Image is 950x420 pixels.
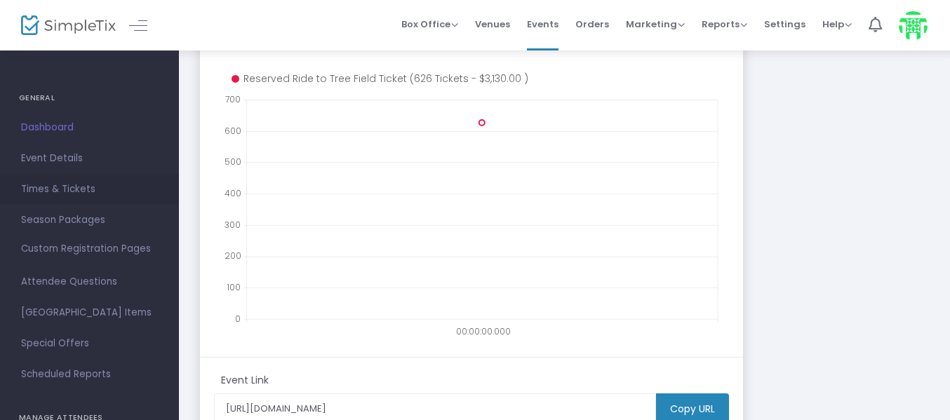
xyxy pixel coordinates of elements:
span: Times & Tickets [21,180,158,198]
span: Scheduled Reports [21,365,158,384]
span: Reports [702,18,747,31]
text: 200 [225,250,241,262]
span: Marketing [626,18,685,31]
span: Dashboard [21,118,158,137]
text: 700 [225,93,241,105]
span: Orders [575,6,609,42]
span: [GEOGRAPHIC_DATA] Items [21,304,158,322]
text: 400 [225,187,241,199]
span: Settings [764,6,805,42]
text: 0 [235,313,241,325]
h4: GENERAL [19,84,160,112]
span: Help [822,18,852,31]
text: 100 [227,281,241,293]
text: 500 [225,156,241,168]
m-panel-subtitle: Event Link [221,373,269,388]
span: Special Offers [21,334,158,353]
span: Venues [475,6,510,42]
span: Custom Registration Pages [21,242,151,256]
span: Season Packages [21,211,158,229]
span: Box Office [401,18,458,31]
text: 600 [225,124,241,136]
span: Events [527,6,558,42]
text: 300 [225,218,241,230]
span: Attendee Questions [21,273,158,291]
text: 00:00:00.000 [457,325,511,337]
span: Event Details [21,149,158,168]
